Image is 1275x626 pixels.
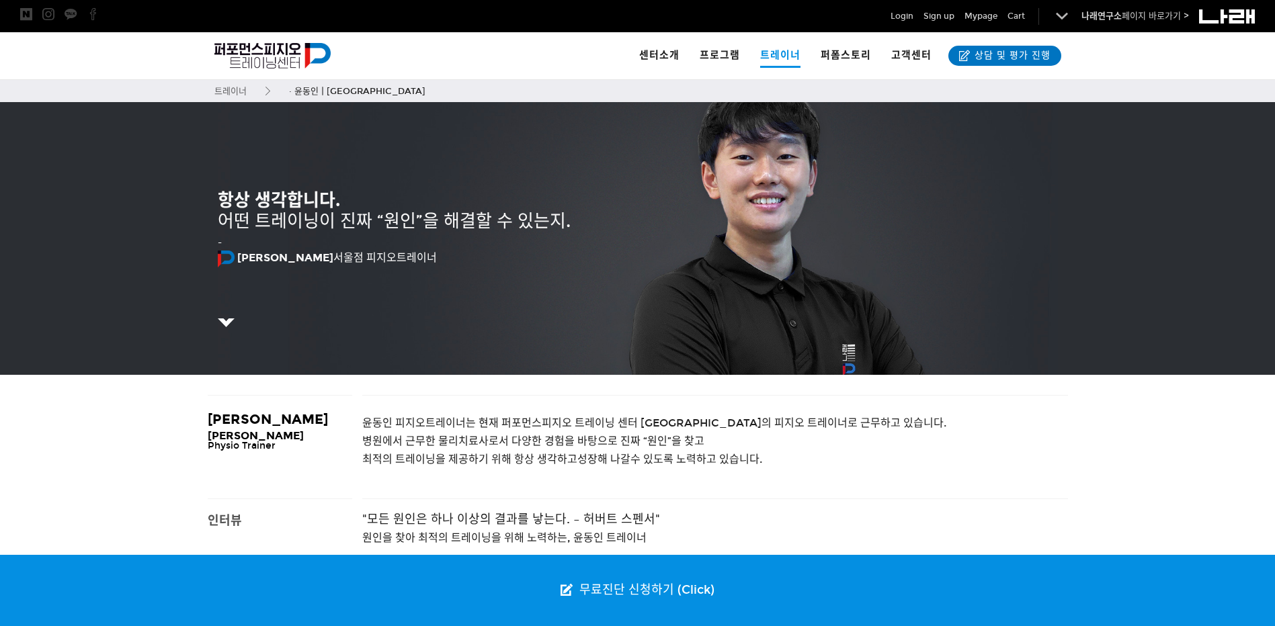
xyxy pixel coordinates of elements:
[690,32,750,79] a: 프로그램
[272,84,425,99] a: · 윤동인ㅣ[GEOGRAPHIC_DATA]
[208,513,242,528] span: 인터뷰
[335,189,340,211] strong: .
[891,49,932,61] span: 고객센터
[208,411,328,427] span: [PERSON_NAME]
[948,46,1061,66] a: 상담 및 평가 진행
[208,440,276,451] span: Physio Trainer
[237,251,437,264] span: 서울점 피지오트레이너
[289,86,425,97] span: · 윤동인ㅣ[GEOGRAPHIC_DATA]
[237,251,333,264] strong: [PERSON_NAME]
[811,32,881,79] a: 퍼폼스토리
[577,453,762,465] span: 성장해 나갈수 있도록 노력하고 있습니다.
[362,531,647,544] span: 원인을 찾아 최적의 트레이닝을 위해 노력하는, 윤동인 트레이너
[700,49,740,61] span: 프로그램
[881,32,942,79] a: 고객센터
[218,251,235,267] img: 퍼포먼스피지오 심볼 로고
[362,512,660,527] span: "모든 원인은 하나 이상의 결과를 낳는다. – 허버트 스펜서"
[1081,11,1189,21] a: 나래연구소페이지 바로가기 >
[362,453,577,465] span: 최적의 트레이닝을 제공하기 위해 항상 생각하고
[214,86,247,97] span: 트레이너
[760,42,800,68] span: 트레이너
[1007,9,1025,23] a: Cart
[639,49,680,61] span: 센터소개
[218,211,571,232] span: 어떤 트레이닝이 진짜 “원인”을 해결할 수 있는지.
[218,318,235,326] img: 5c68986d518ea.png
[362,435,704,447] span: 병원에서 근무한 물리치료사로서 다양한 경험을 바탕으로 진짜 “원인”을 찾고
[218,237,222,248] span: -
[547,555,728,626] a: 무료진단 신청하기 (Click)
[971,49,1051,62] span: 상담 및 평가 진행
[750,32,811,79] a: 트레이너
[891,9,913,23] a: Login
[1081,11,1122,21] strong: 나래연구소
[821,49,871,61] span: 퍼폼스토리
[208,429,304,442] span: [PERSON_NAME]
[218,189,335,211] strong: 항상 생각합니다
[923,9,954,23] a: Sign up
[214,84,247,99] a: 트레이너
[629,32,690,79] a: 센터소개
[964,9,997,23] a: Mypage
[362,416,946,429] span: 윤동인 피지오트레이너는 현재 퍼포먼스피지오 트레이닝 센터 [GEOGRAPHIC_DATA]의 피지오 트레이너로 근무하고 있습니다.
